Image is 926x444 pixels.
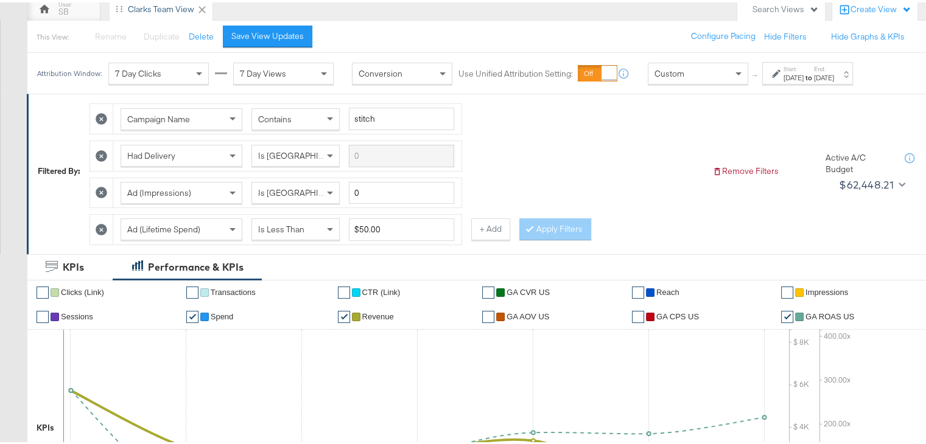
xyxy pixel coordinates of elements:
[186,308,198,321] a: ✔
[839,173,894,192] div: $62,448.21
[58,4,69,15] div: SB
[127,185,191,196] span: Ad (Impressions)
[37,67,102,75] div: Attribution Window:
[834,173,908,192] button: $62,448.21
[61,310,93,319] span: Sessions
[338,284,350,296] a: ✔
[349,179,454,202] input: Enter a number
[63,258,84,272] div: KPIs
[804,71,814,80] strong: to
[95,29,127,40] span: Rename
[211,310,234,319] span: Spend
[814,71,834,80] div: [DATE]
[258,148,351,159] span: Is [GEOGRAPHIC_DATA]
[764,29,807,40] button: Hide Filters
[338,308,350,321] a: ✔
[144,29,180,40] span: Duplicate
[749,71,761,75] span: ↑
[37,308,49,321] a: ✔
[831,29,905,40] button: Hide Graphs & KPIs
[814,63,834,71] label: End:
[805,285,848,294] span: Impressions
[116,3,122,10] div: Drag to reorder tab
[656,285,679,294] span: Reach
[258,185,351,196] span: Is [GEOGRAPHIC_DATA]
[258,111,292,122] span: Contains
[712,163,779,175] button: Remove Filters
[482,284,494,296] a: ✔
[115,66,161,77] span: 7 Day Clicks
[128,1,194,13] div: Clarks Team View
[362,285,401,294] span: CTR (Link)
[682,23,764,45] button: Configure Pacing
[37,30,69,40] div: This View:
[471,216,510,238] button: + Add
[851,1,911,13] div: Create View
[211,285,256,294] span: Transactions
[362,310,394,319] span: Revenue
[127,221,200,232] span: Ad (Lifetime Spend)
[781,308,793,321] a: ✔
[127,111,190,122] span: Campaign Name
[37,284,49,296] a: ✔
[781,284,793,296] a: ✔
[231,28,304,40] div: Save View Updates
[37,420,54,431] div: KPIs
[240,66,286,77] span: 7 Day Views
[826,150,893,172] div: Active A/C Budget
[223,23,312,45] button: Save View Updates
[507,285,550,294] span: GA CVR US
[38,163,80,175] div: Filtered By:
[482,308,494,321] a: ✔
[349,142,454,165] input: Enter a search term
[507,310,549,319] span: GA AOV US
[632,284,644,296] a: ✔
[458,66,573,77] label: Use Unified Attribution Setting:
[805,310,854,319] span: GA ROAS US
[359,66,402,77] span: Conversion
[186,284,198,296] a: ✔
[258,221,304,232] span: Is Less Than
[752,1,819,13] div: Search Views
[784,63,804,71] label: Start:
[632,308,644,321] a: ✔
[784,71,804,80] div: [DATE]
[148,258,244,272] div: Performance & KPIs
[61,285,104,294] span: Clicks (Link)
[127,148,175,159] span: Had Delivery
[656,310,699,319] span: GA CPS US
[654,66,684,77] span: Custom
[349,105,454,128] input: Enter a search term
[189,29,214,40] button: Delete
